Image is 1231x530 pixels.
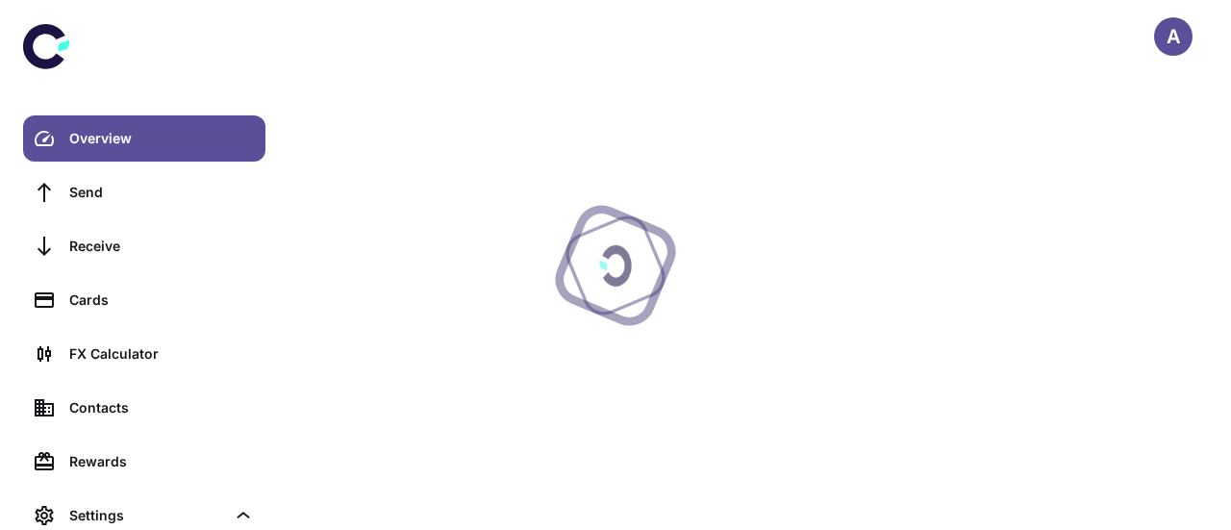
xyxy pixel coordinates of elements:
div: Contacts [69,397,254,418]
div: Rewards [69,451,254,472]
div: Settings [69,505,225,526]
a: Send [23,169,265,215]
div: Receive [69,236,254,257]
a: Rewards [23,439,265,485]
div: Send [69,182,254,203]
a: Overview [23,115,265,162]
div: Overview [69,128,254,149]
a: Receive [23,223,265,269]
div: Cards [69,290,254,311]
a: Contacts [23,385,265,431]
button: A [1154,17,1193,56]
a: FX Calculator [23,331,265,377]
a: Cards [23,277,265,323]
div: FX Calculator [69,343,254,365]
